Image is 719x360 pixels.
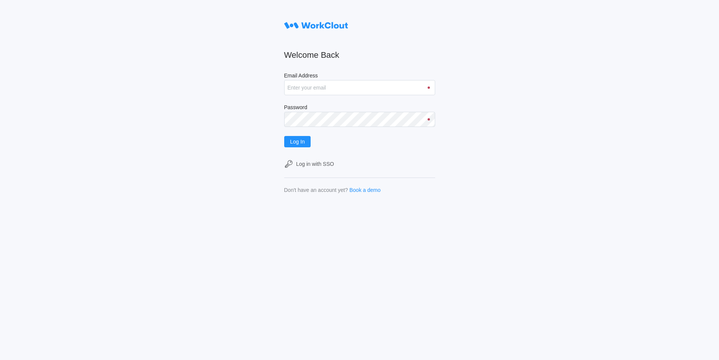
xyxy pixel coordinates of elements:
a: Log in with SSO [284,159,435,168]
h2: Welcome Back [284,50,435,60]
button: Log In [284,136,311,147]
a: Book a demo [349,187,381,193]
span: Log In [290,139,305,144]
label: Email Address [284,73,435,80]
div: Log in with SSO [296,161,334,167]
input: Enter your email [284,80,435,95]
div: Don't have an account yet? [284,187,348,193]
label: Password [284,104,435,112]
